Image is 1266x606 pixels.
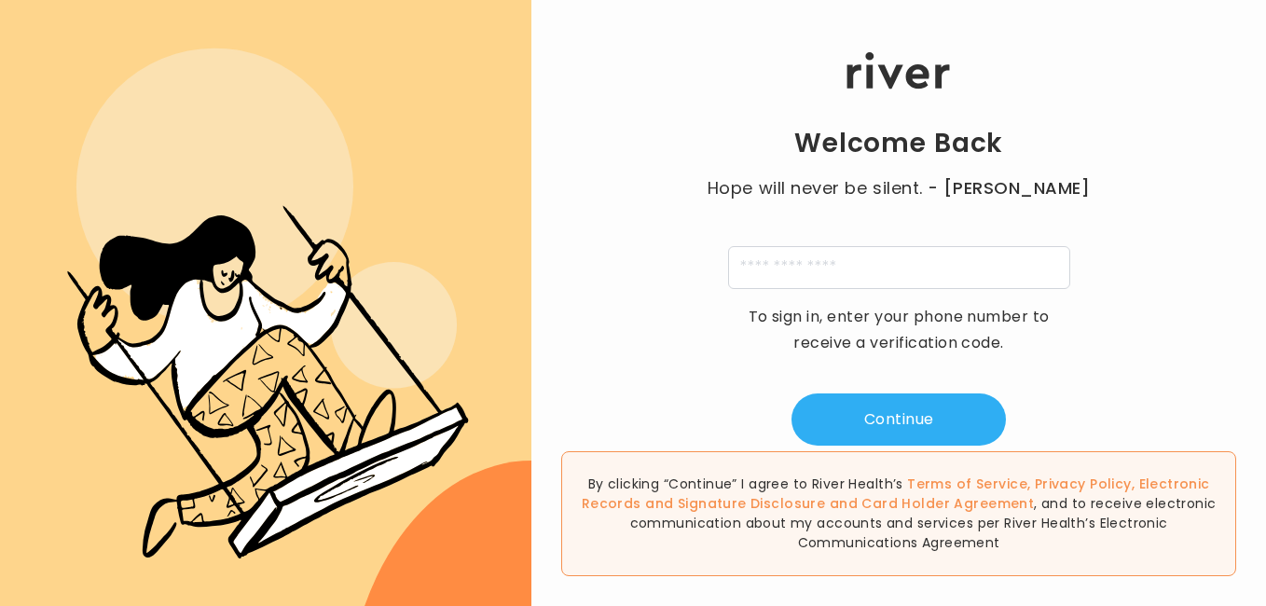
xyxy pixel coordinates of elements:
[907,475,1027,493] a: Terms of Service
[582,475,1210,513] span: , , and
[630,494,1217,552] span: , and to receive electronic communication about my accounts and services per River Health’s Elect...
[561,451,1236,576] div: By clicking “Continue” I agree to River Health’s
[1035,475,1132,493] a: Privacy Policy
[794,127,1003,160] h1: Welcome Back
[689,175,1108,201] p: Hope will never be silent.
[736,304,1062,356] p: To sign in, enter your phone number to receive a verification code.
[861,494,1034,513] a: Card Holder Agreement
[791,393,1006,446] button: Continue
[928,175,1090,201] span: - [PERSON_NAME]
[582,475,1210,513] a: Electronic Records and Signature Disclosure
